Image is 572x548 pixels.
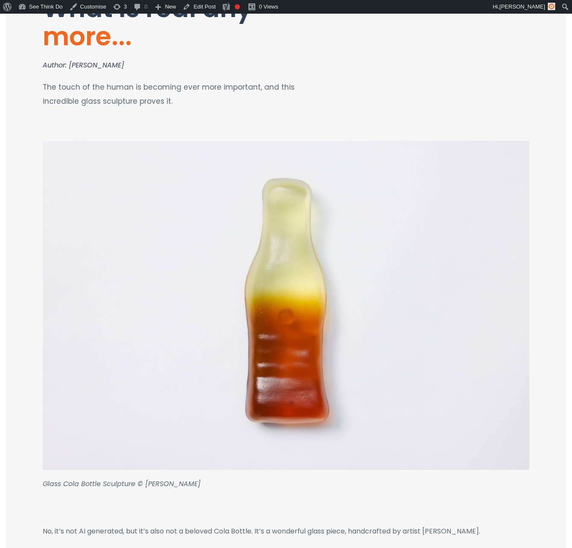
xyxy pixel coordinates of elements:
[43,80,321,108] p: The touch of the human is becoming ever more important, and this incredible glass sculpture prove...
[43,59,321,72] p: Author: [PERSON_NAME]
[235,4,240,9] div: Focus keyphrase not set
[43,478,529,490] p: Glass Cola Bottle Sculpture © [PERSON_NAME]
[43,18,132,54] span: more...
[43,526,480,536] span: No, it’s not AI generated, but it’s also not a beloved Cola Bottle. It’s a wonderful glass piece,...
[499,3,545,10] span: [PERSON_NAME]
[43,141,529,470] img: cola-bottle-glass-simon-lewis-wards.jpg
